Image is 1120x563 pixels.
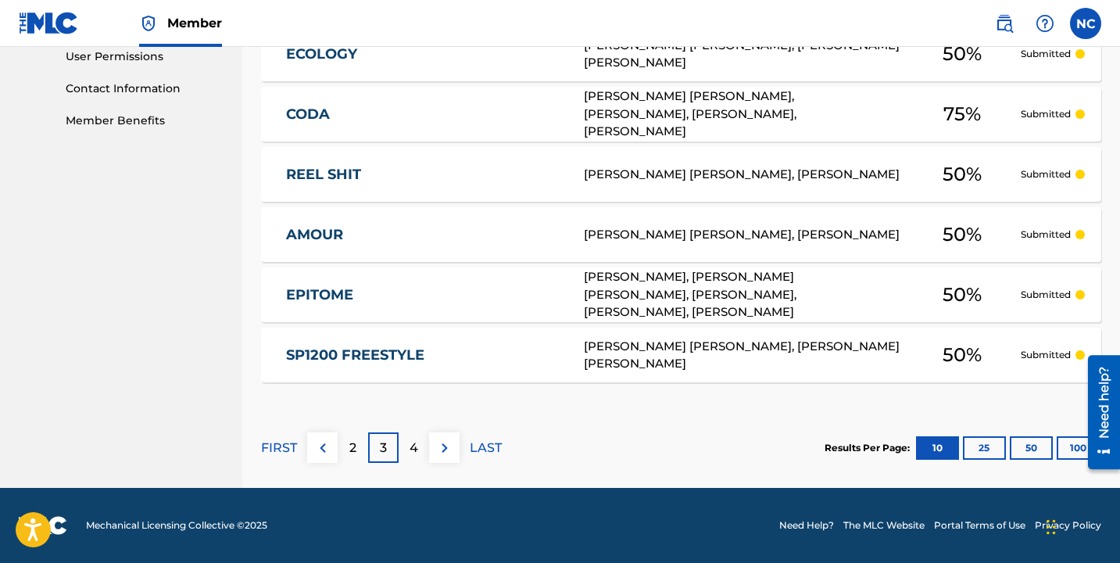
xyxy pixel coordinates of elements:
span: 50 % [943,281,982,309]
p: FIRST [261,439,297,457]
span: Member [167,14,222,32]
img: help [1036,14,1054,33]
div: [PERSON_NAME] [PERSON_NAME], [PERSON_NAME] [584,226,904,244]
a: REEL SHIT [286,166,563,184]
p: 4 [410,439,418,457]
span: 50 % [943,221,982,249]
div: Drag [1047,504,1056,550]
a: Privacy Policy [1035,518,1101,533]
p: Submitted [1021,107,1071,121]
button: 10 [916,436,959,460]
img: left [313,439,332,457]
span: 50 % [943,341,982,369]
div: [PERSON_NAME], [PERSON_NAME] [PERSON_NAME], [PERSON_NAME], [PERSON_NAME], [PERSON_NAME] [584,268,904,321]
a: AMOUR [286,226,563,244]
div: Help [1029,8,1061,39]
button: 100 [1057,436,1100,460]
a: Portal Terms of Use [934,518,1025,533]
a: ECOLOGY [286,45,563,63]
a: Public Search [989,8,1020,39]
p: Submitted [1021,288,1071,302]
div: [PERSON_NAME] [PERSON_NAME], [PERSON_NAME] [PERSON_NAME] [584,338,904,373]
button: 50 [1010,436,1053,460]
img: MLC Logo [19,12,79,34]
span: 50 % [943,160,982,188]
p: Submitted [1021,228,1071,242]
div: [PERSON_NAME] [PERSON_NAME], [PERSON_NAME] [PERSON_NAME] [584,37,904,72]
iframe: Resource Center [1076,350,1120,475]
a: Need Help? [779,518,834,533]
img: Top Rightsholder [139,14,158,33]
span: 75 % [943,100,981,128]
a: Member Benefits [66,113,224,129]
div: [PERSON_NAME] [PERSON_NAME], [PERSON_NAME], [PERSON_NAME], [PERSON_NAME] [584,88,904,141]
p: Submitted [1021,348,1071,362]
p: LAST [470,439,502,457]
span: Mechanical Licensing Collective © 2025 [86,518,267,533]
p: 3 [380,439,387,457]
a: EPITOME [286,286,563,304]
p: Submitted [1021,47,1071,61]
div: User Menu [1070,8,1101,39]
iframe: Chat Widget [1042,488,1120,563]
img: logo [19,516,67,535]
a: The MLC Website [843,518,925,533]
div: [PERSON_NAME] [PERSON_NAME], [PERSON_NAME] [584,166,904,184]
a: User Permissions [66,48,224,65]
p: Submitted [1021,167,1071,181]
img: right [435,439,454,457]
span: 50 % [943,40,982,68]
a: CODA [286,106,563,124]
button: 25 [963,436,1006,460]
p: Results Per Page: [825,441,914,455]
a: Contact Information [66,81,224,97]
p: 2 [349,439,356,457]
a: SP1200 FREESTYLE [286,346,563,364]
img: search [995,14,1014,33]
